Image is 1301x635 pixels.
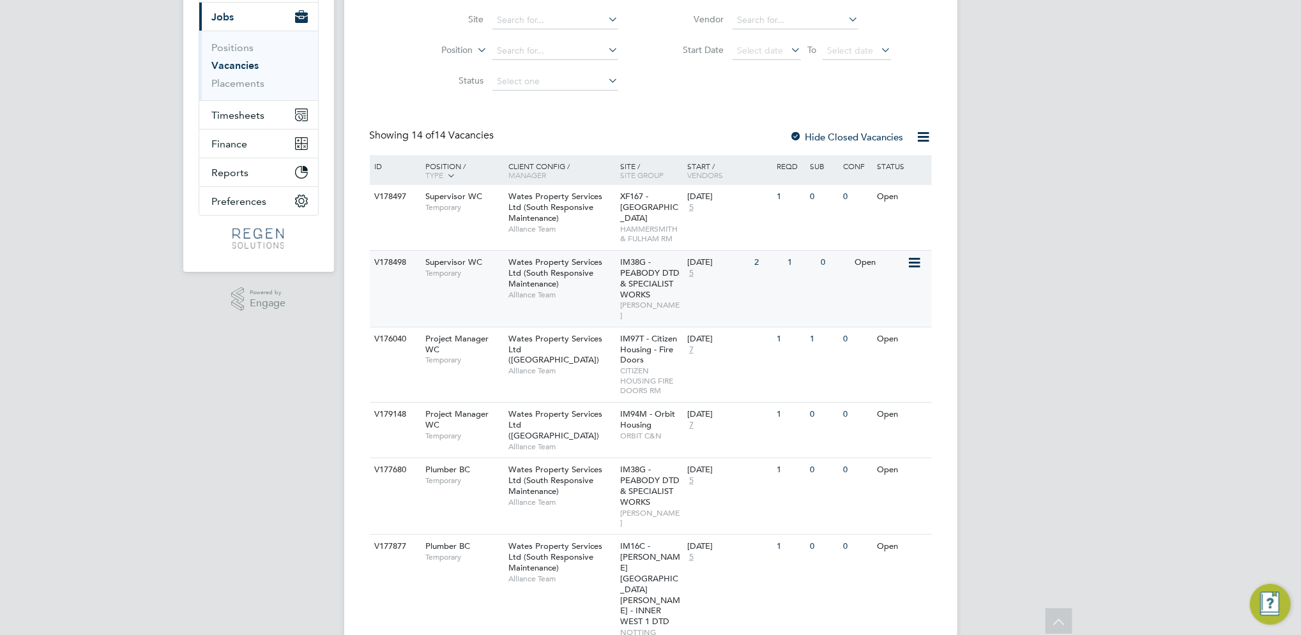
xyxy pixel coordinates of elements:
[841,185,874,209] div: 0
[212,195,267,207] span: Preferences
[841,155,874,177] div: Conf
[650,44,724,56] label: Start Date
[620,300,681,320] span: [PERSON_NAME]
[841,535,874,558] div: 0
[372,185,416,209] div: V178497
[199,158,318,186] button: Reports
[807,327,840,351] div: 1
[425,257,482,267] span: Supervisor WC
[372,458,416,482] div: V177680
[372,327,416,351] div: V176040
[687,334,770,345] div: [DATE]
[620,191,678,223] span: XF167 - [GEOGRAPHIC_DATA]
[851,251,907,274] div: Open
[687,465,770,475] div: [DATE]
[212,138,248,150] span: Finance
[508,366,614,376] span: Alliance Team
[687,420,696,431] span: 7
[874,535,929,558] div: Open
[687,202,696,213] span: 5
[199,130,318,158] button: Finance
[425,552,502,562] span: Temporary
[827,45,873,56] span: Select date
[807,535,840,558] div: 0
[399,44,473,57] label: Position
[372,251,416,274] div: V178498
[773,458,807,482] div: 1
[492,73,618,91] input: Select one
[751,251,784,274] div: 2
[425,333,489,355] span: Project Manager WC
[687,170,723,180] span: Vendors
[737,45,783,56] span: Select date
[508,541,602,573] span: Wates Property Services Ltd (South Responsive Maintenance)
[425,355,502,365] span: Temporary
[232,228,284,249] img: regensolutions-logo-retina.png
[773,155,807,177] div: Reqd
[687,257,748,268] div: [DATE]
[212,167,249,179] span: Reports
[508,191,602,223] span: Wates Property Services Ltd (South Responsive Maintenance)
[425,408,489,430] span: Project Manager WC
[372,155,416,177] div: ID
[416,155,505,187] div: Position /
[505,155,617,186] div: Client Config /
[807,155,840,177] div: Sub
[1250,584,1291,625] button: Engage Resource Center
[199,101,318,129] button: Timesheets
[874,403,929,426] div: Open
[620,408,675,430] span: IM94M - Orbit Housing
[412,129,435,142] span: 14 of
[372,535,416,558] div: V177877
[508,574,614,584] span: Alliance Team
[620,170,664,180] span: Site Group
[687,268,696,279] span: 5
[807,458,840,482] div: 0
[874,458,929,482] div: Open
[687,541,770,552] div: [DATE]
[199,187,318,215] button: Preferences
[425,170,443,180] span: Type
[620,431,681,441] span: ORBIT C&N
[617,155,684,186] div: Site /
[508,257,602,289] span: Wates Property Services Ltd (South Responsive Maintenance)
[410,13,483,25] label: Site
[492,42,618,60] input: Search for...
[508,290,614,300] span: Alliance Team
[425,464,470,475] span: Plumber BC
[372,403,416,426] div: V179148
[620,541,680,627] span: IM16C - [PERSON_NAME][GEOGRAPHIC_DATA][PERSON_NAME] - INNER WEST 1 DTD
[620,333,677,366] span: IM97T - Citizen Housing - Fire Doors
[650,13,724,25] label: Vendor
[508,442,614,452] span: Alliance Team
[199,3,318,31] button: Jobs
[199,228,319,249] a: Go to home page
[250,287,285,298] span: Powered by
[620,224,681,244] span: HAMMERSMITH & FULHAM RM
[425,475,502,486] span: Temporary
[412,129,494,142] span: 14 Vacancies
[784,251,818,274] div: 1
[212,109,265,121] span: Timesheets
[807,185,840,209] div: 0
[425,268,502,278] span: Temporary
[492,11,618,29] input: Search for...
[687,409,770,420] div: [DATE]
[684,155,773,186] div: Start /
[508,464,602,497] span: Wates Property Services Ltd (South Responsive Maintenance)
[773,403,807,426] div: 1
[733,11,858,29] input: Search for...
[620,464,680,507] span: IM38G - PEABODY DTD & SPECIALIST WORKS
[773,535,807,558] div: 1
[425,541,470,551] span: Plumber BC
[425,191,482,202] span: Supervisor WC
[508,170,546,180] span: Manager
[410,75,483,86] label: Status
[212,59,259,71] a: Vacancies
[874,185,929,209] div: Open
[199,31,318,100] div: Jobs
[803,41,820,58] span: To
[874,155,929,177] div: Status
[508,497,614,507] span: Alliance Team
[841,327,874,351] div: 0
